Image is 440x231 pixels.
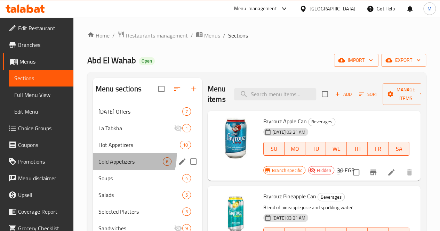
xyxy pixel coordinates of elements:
[18,41,68,49] span: Branches
[93,187,202,203] div: Salads5
[98,174,182,182] span: Soups
[9,86,73,103] a: Full Menu View
[350,144,365,154] span: TH
[191,31,193,40] li: /
[318,193,345,201] div: Beverages
[18,191,68,199] span: Upsell
[93,103,202,120] div: [DATE] Offers7
[3,170,73,187] a: Menu disclaimer
[154,82,169,96] span: Select all sections
[318,87,332,101] span: Select section
[163,157,171,166] div: items
[391,144,407,154] span: SA
[3,120,73,137] a: Choice Groups
[213,116,258,161] img: Fayrouz Apple Can
[182,191,191,199] div: items
[269,167,305,174] span: Branch specific
[139,57,155,65] div: Open
[93,170,202,187] div: Soups4
[308,144,323,154] span: TU
[3,203,73,220] a: Coverage Report
[112,31,115,40] li: /
[234,88,316,100] input: search
[182,107,191,116] div: items
[96,84,142,94] h2: Menu sections
[182,207,191,216] div: items
[14,107,68,116] span: Edit Menu
[401,164,418,181] button: delete
[368,142,389,156] button: FR
[93,137,202,153] div: Hot Appetizers10
[98,207,182,216] span: Selected Platters
[263,142,285,156] button: SU
[427,5,432,13] span: M
[87,52,136,68] span: Abd El Wahab
[318,193,344,201] span: Beverages
[18,24,68,32] span: Edit Restaurant
[339,56,373,65] span: import
[3,187,73,203] a: Upsell
[326,142,347,156] button: WE
[9,70,73,86] a: Sections
[98,107,182,116] span: [DATE] Offers
[3,153,73,170] a: Promotions
[287,144,303,154] span: MO
[388,85,424,103] span: Manage items
[370,144,386,154] span: FR
[87,31,110,40] a: Home
[177,156,187,167] button: edit
[228,31,248,40] span: Sections
[118,31,188,40] a: Restaurants management
[98,124,174,132] span: La Tabkha
[139,58,155,64] span: Open
[183,108,191,115] span: 7
[387,168,395,176] a: Edit menu item
[18,207,68,216] span: Coverage Report
[208,84,226,105] h2: Menu items
[18,141,68,149] span: Coupons
[383,83,429,105] button: Manage items
[98,191,182,199] span: Salads
[357,89,380,100] button: Sort
[308,118,335,126] div: Beverages
[183,208,191,215] span: 3
[359,90,378,98] span: Sort
[389,142,409,156] button: SA
[9,103,73,120] a: Edit Menu
[126,31,188,40] span: Restaurants management
[266,144,282,154] span: SU
[196,31,220,40] a: Menus
[3,20,73,36] a: Edit Restaurant
[263,116,307,126] span: Fayrouz Apple Can
[270,215,308,221] span: [DATE] 03:21 AM
[14,74,68,82] span: Sections
[354,89,383,100] span: Sort items
[93,203,202,220] div: Selected Platters3
[387,56,421,65] span: export
[98,157,163,166] span: Cold Appetizers
[18,124,68,132] span: Choice Groups
[98,107,182,116] div: Ramadan Offers
[169,81,185,97] span: Sort sections
[305,142,326,156] button: TU
[334,54,378,67] button: import
[223,31,225,40] li: /
[381,54,426,67] button: export
[180,142,191,148] span: 10
[314,167,334,174] span: Hidden
[347,142,368,156] button: TH
[334,90,353,98] span: Add
[182,174,191,182] div: items
[234,5,277,13] div: Menu-management
[185,81,202,97] button: Add section
[349,165,363,180] span: Select to update
[87,31,426,40] nav: breadcrumb
[183,192,191,198] span: 5
[183,175,191,182] span: 4
[204,31,220,40] span: Menus
[98,141,180,149] span: Hot Appetizers
[329,144,344,154] span: WE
